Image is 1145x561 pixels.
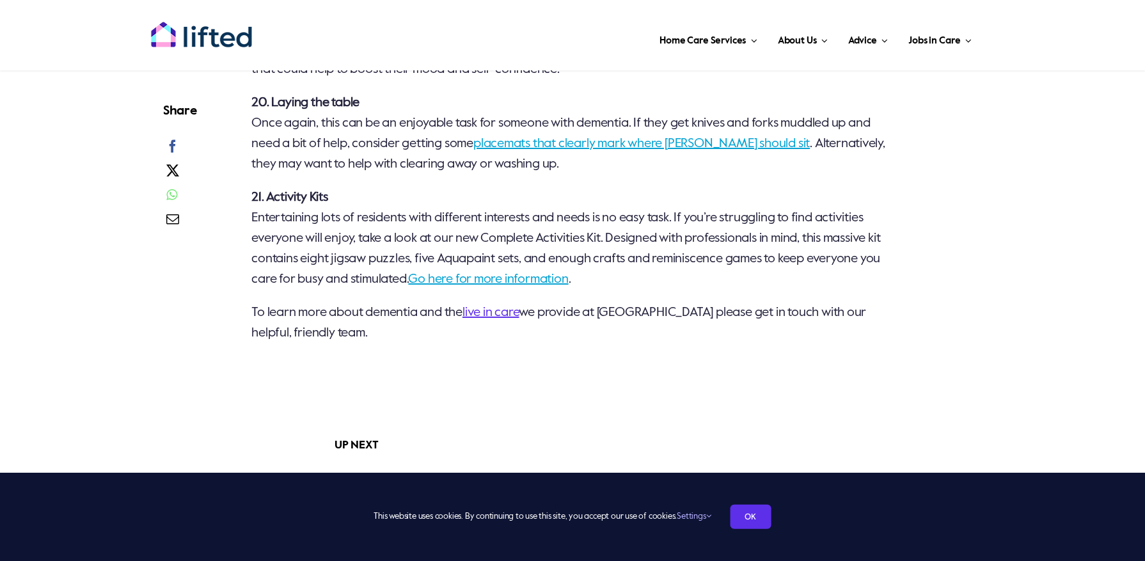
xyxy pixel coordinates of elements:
[774,19,832,58] a: About Us
[251,93,894,175] p: Once again, this can be an enjoyable task for someone with dementia. If they get knives and forks...
[251,191,328,204] strong: 21. Activity Kits
[163,138,183,162] a: Facebook
[473,138,810,150] a: placemats that clearly mark where [PERSON_NAME] should sit
[659,31,746,51] span: Home Care Services
[656,19,761,58] a: Home Care Services
[251,303,894,344] p: To learn more about dementia and the we provide at [GEOGRAPHIC_DATA] please get in touch with our...
[294,19,976,58] nav: Main Menu
[677,512,711,521] a: Settings
[462,306,519,319] a: live in care
[163,210,183,235] a: Email
[848,31,877,51] span: Advice
[844,19,892,58] a: Advice
[163,186,181,210] a: WhatsApp
[905,19,976,58] a: Jobs in Care
[335,439,379,451] strong: UP NEXT
[163,162,183,186] a: X
[409,273,569,286] a: Go here for more information
[909,31,961,51] span: Jobs in Care
[150,21,253,34] a: lifted-logo
[374,507,711,527] span: This website uses cookies. By continuing to use this site, you accept our use of cookies.
[251,187,894,290] p: Entertaining lots of residents with different interests and needs is no easy task. If you’re stru...
[251,97,359,109] strong: 20. Laying the table
[730,505,771,529] a: OK
[163,102,196,120] h4: Share
[778,31,817,51] span: About Us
